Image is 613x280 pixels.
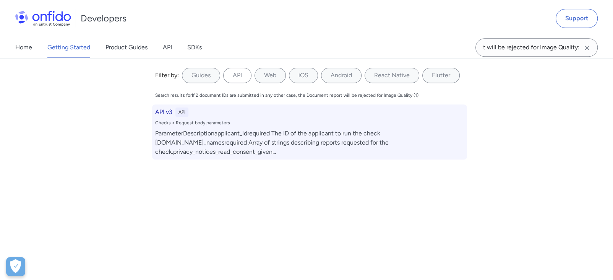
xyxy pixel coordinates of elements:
button: Open Preferences [6,257,25,276]
h1: Developers [81,12,126,24]
label: API [223,68,251,83]
svg: Clear search field button [582,43,592,52]
div: Filter by: [155,71,179,80]
img: Onfido Logo [15,11,71,26]
div: Search results for If 2 document IDs are submitted in any other case, the Document report will be... [155,92,418,98]
a: API [163,37,172,58]
label: iOS [289,68,318,83]
a: Getting Started [47,37,90,58]
label: Guides [182,68,220,83]
label: React Native [365,68,419,83]
a: Product Guides [105,37,148,58]
input: Onfido search input field [475,38,598,57]
label: Android [321,68,362,83]
label: Web [255,68,286,83]
div: Cookie Preferences [6,257,25,276]
div: Checks > Request body parameters [155,120,464,126]
div: API [175,107,188,117]
a: Support [556,9,598,28]
div: ParameterDescriptionapplicant_idrequired The ID of the applicant to run the check [DOMAIN_NAME]_n... [155,129,464,156]
a: SDKs [187,37,202,58]
label: Flutter [422,68,460,83]
h6: API v3 [155,107,172,117]
a: Home [15,37,32,58]
a: API v3APIChecks > Request body parametersParameterDescriptionapplicant_idrequired The ID of the a... [152,104,467,160]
